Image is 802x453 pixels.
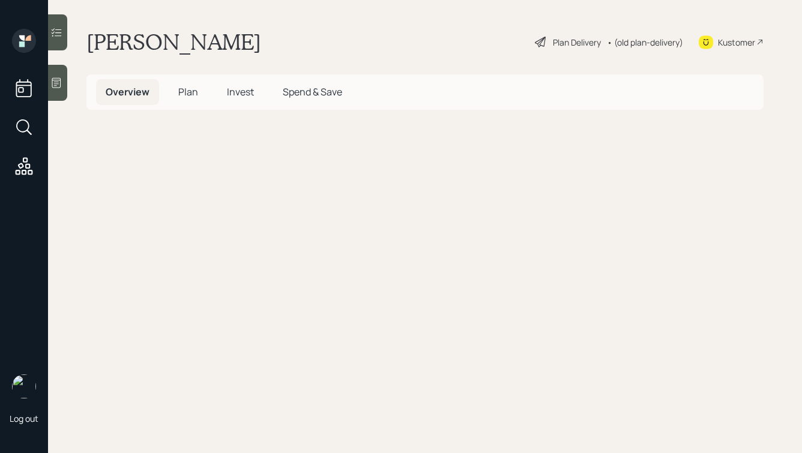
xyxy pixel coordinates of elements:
[12,374,36,398] img: hunter_neumayer.jpg
[10,413,38,424] div: Log out
[283,85,342,98] span: Spend & Save
[553,36,601,49] div: Plan Delivery
[607,36,683,49] div: • (old plan-delivery)
[178,85,198,98] span: Plan
[106,85,149,98] span: Overview
[227,85,254,98] span: Invest
[86,29,261,55] h1: [PERSON_NAME]
[718,36,755,49] div: Kustomer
